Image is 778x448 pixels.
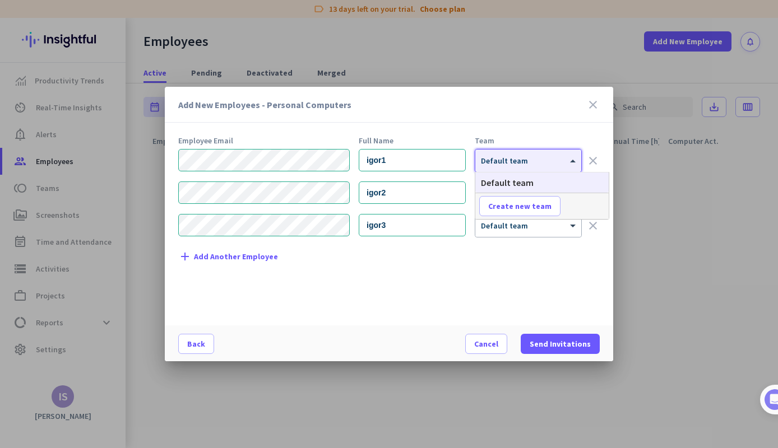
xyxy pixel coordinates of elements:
i: clear [586,154,600,167]
div: Options List [475,172,609,193]
div: Team [475,137,582,144]
i: close [586,98,600,111]
div: Full Name [359,137,466,144]
span: Send Invitations [530,338,591,349]
input: Enter full name [359,149,466,171]
input: Enter full name [359,181,466,204]
h3: Add New Employees - Personal Computers [178,100,586,109]
input: Enter full name [359,214,466,236]
i: clear [586,219,600,232]
span: Create new team [488,200,552,212]
button: Back [178,334,214,354]
button: Create new team [479,196,561,216]
div: Employee Email [178,137,350,144]
button: Cancel [465,334,507,354]
span: Cancel [474,338,498,349]
i: add [178,250,192,263]
span: Add Another Employee [194,253,278,261]
button: Send Invitations [521,334,600,354]
span: Back [187,338,205,349]
span: Default team [481,177,534,188]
